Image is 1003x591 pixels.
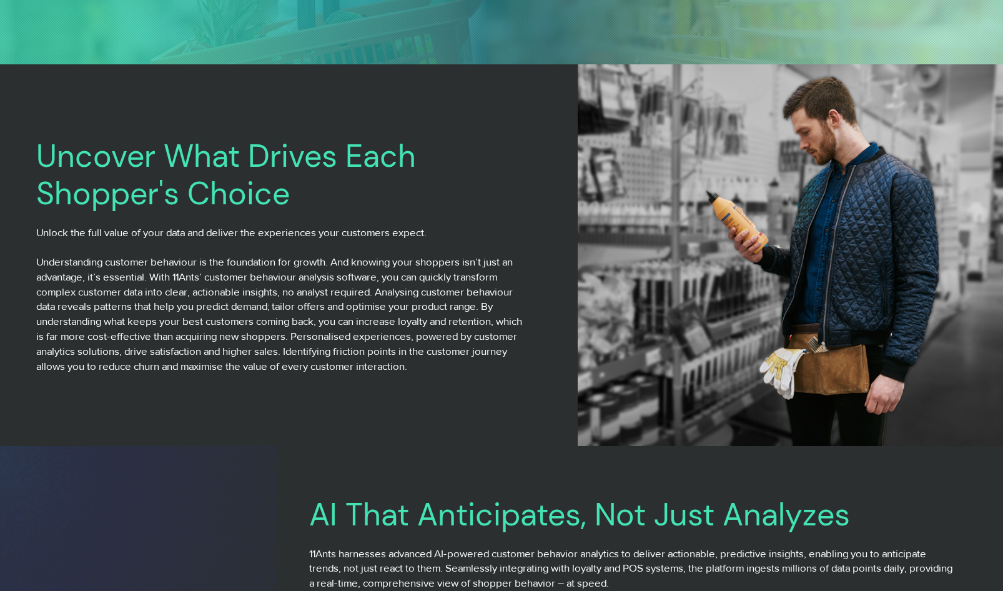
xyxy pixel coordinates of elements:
[36,225,527,240] p: Unlock the full value of your data and deliver the experiences your customers expect.
[36,136,416,214] span: Uncover What Drives Each Shopper's Choice
[309,494,850,535] span: AI That Anticipates, Not Just Analyzes
[309,546,952,590] p: 11Ants harnesses advanced AI-powered customer behavior analytics to deliver actionable, predictiv...
[578,64,1003,445] img: young-handyman-or-diy-homeowner-in-a-store-PWRFHHV.png
[36,254,527,373] p: Understanding customer behaviour is the foundation for growth. And knowing your shoppers isn’t ju...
